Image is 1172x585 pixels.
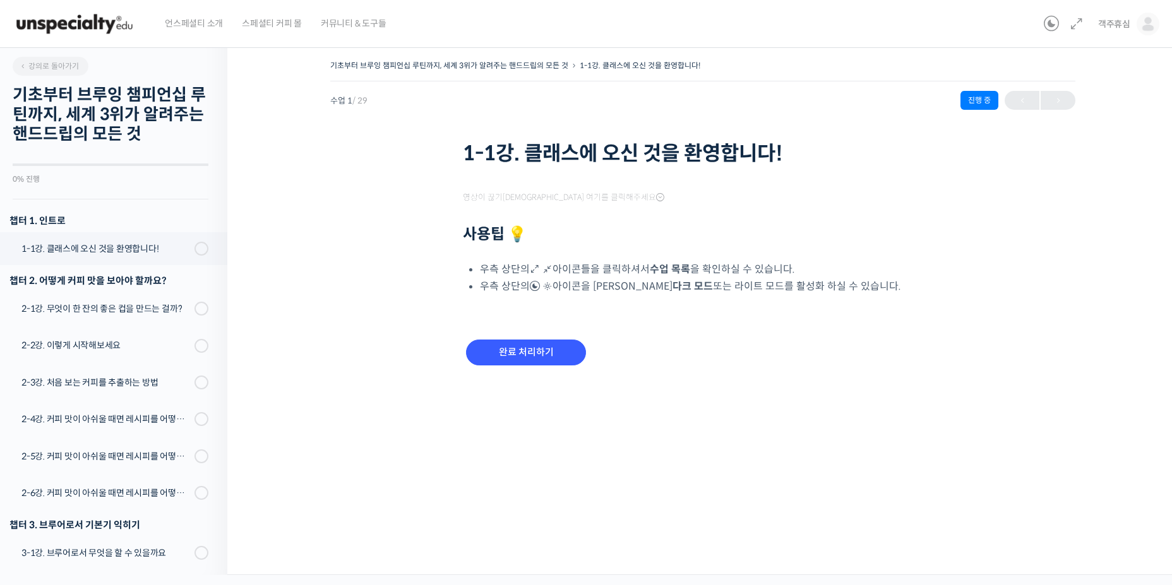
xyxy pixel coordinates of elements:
[463,192,664,203] span: 영상이 끊기[DEMOGRAPHIC_DATA] 여기를 클릭해주세요
[21,302,191,316] div: 2-1강. 무엇이 한 잔의 좋은 컵을 만드는 걸까?
[1098,18,1130,30] span: 객주휴심
[13,57,88,76] a: 강의로 돌아가기
[13,175,208,183] div: 0% 진행
[960,91,998,110] div: 진행 중
[330,61,568,70] a: 기초부터 브루잉 챔피언십 루틴까지, 세계 3위가 알려주는 핸드드립의 모든 것
[21,412,191,426] div: 2-4강. 커피 맛이 아쉬울 때면 레시피를 어떻게 수정해 보면 좋을까요? (1)
[352,95,368,106] span: / 29
[21,242,191,256] div: 1-1강. 클래스에 오신 것을 환영합니다!
[13,85,208,145] h2: 기초부터 브루잉 챔피언십 루틴까지, 세계 3위가 알려주는 핸드드립의 모든 것
[19,61,79,71] span: 강의로 돌아가기
[21,546,191,560] div: 3-1강. 브루어로서 무엇을 할 수 있을까요
[466,340,586,365] input: 완료 처리하기
[21,338,191,352] div: 2-2강. 이렇게 시작해보세요
[21,449,191,463] div: 2-5강. 커피 맛이 아쉬울 때면 레시피를 어떻게 수정해 보면 좋을까요? (2)
[9,272,208,289] div: 챕터 2. 어떻게 커피 맛을 보아야 할까요?
[330,97,368,105] span: 수업 1
[580,61,701,70] a: 1-1강. 클래스에 오신 것을 환영합니다!
[463,225,527,244] strong: 사용팁 💡
[9,212,208,229] h3: 챕터 1. 인트로
[463,141,943,165] h1: 1-1강. 클래스에 오신 것을 환영합니다!
[480,278,943,295] li: 우측 상단의 아이콘을 [PERSON_NAME] 또는 라이트 모드를 활성화 하실 수 있습니다.
[21,375,191,389] div: 2-3강. 처음 보는 커피를 추출하는 방법
[480,261,943,278] li: 우측 상단의 아이콘들을 클릭하셔서 을 확인하실 수 있습니다.
[21,486,191,500] div: 2-6강. 커피 맛이 아쉬울 때면 레시피를 어떻게 수정해 보면 좋을까요? (3)
[9,516,208,533] div: 챕터 3. 브루어로서 기본기 익히기
[673,280,713,293] b: 다크 모드
[650,263,690,276] b: 수업 목록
